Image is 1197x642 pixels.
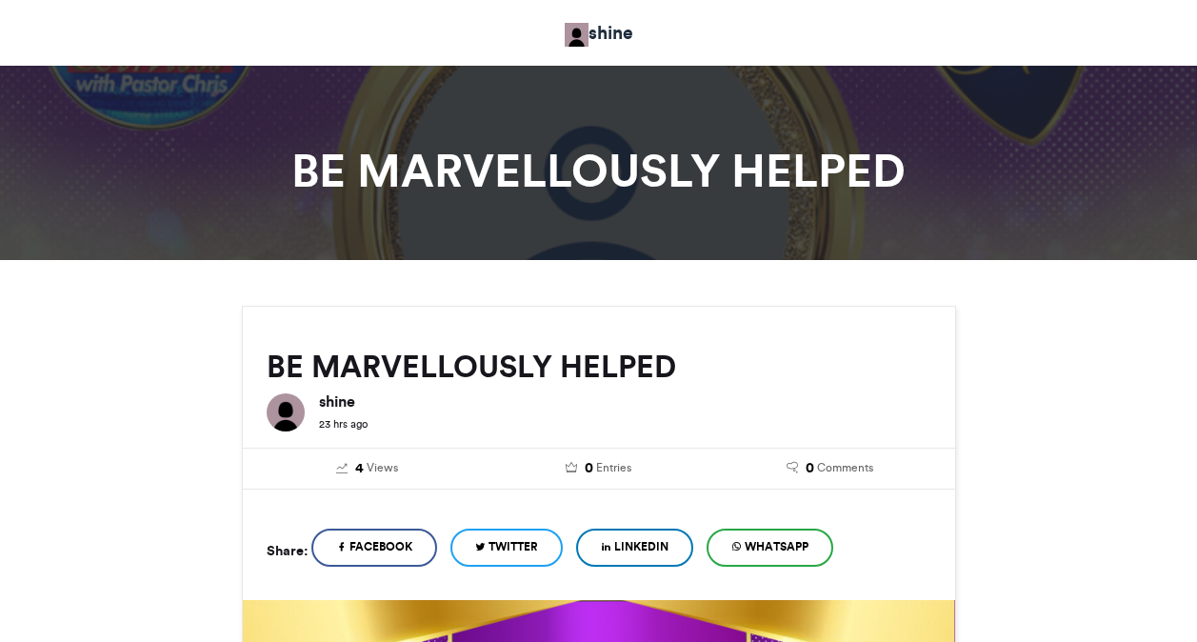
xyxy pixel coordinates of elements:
[806,458,814,479] span: 0
[745,538,808,555] span: WhatsApp
[70,148,1127,193] h1: BE MARVELLOUSLY HELPED
[585,458,593,479] span: 0
[497,458,700,479] a: 0 Entries
[367,459,398,476] span: Views
[267,458,469,479] a: 4 Views
[267,538,308,563] h5: Share:
[489,538,538,555] span: Twitter
[707,529,833,567] a: WhatsApp
[319,393,931,409] h6: shine
[565,19,633,47] a: shine
[311,529,437,567] a: Facebook
[349,538,412,555] span: Facebook
[319,417,368,431] small: 23 hrs ago
[450,529,563,567] a: Twitter
[267,350,931,384] h2: BE MARVELLOUSLY HELPED
[267,393,305,431] img: shine
[565,23,589,47] img: Keetmanshoop Crusade
[614,538,668,555] span: LinkedIn
[596,459,631,476] span: Entries
[817,459,873,476] span: Comments
[576,529,693,567] a: LinkedIn
[728,458,931,479] a: 0 Comments
[355,458,364,479] span: 4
